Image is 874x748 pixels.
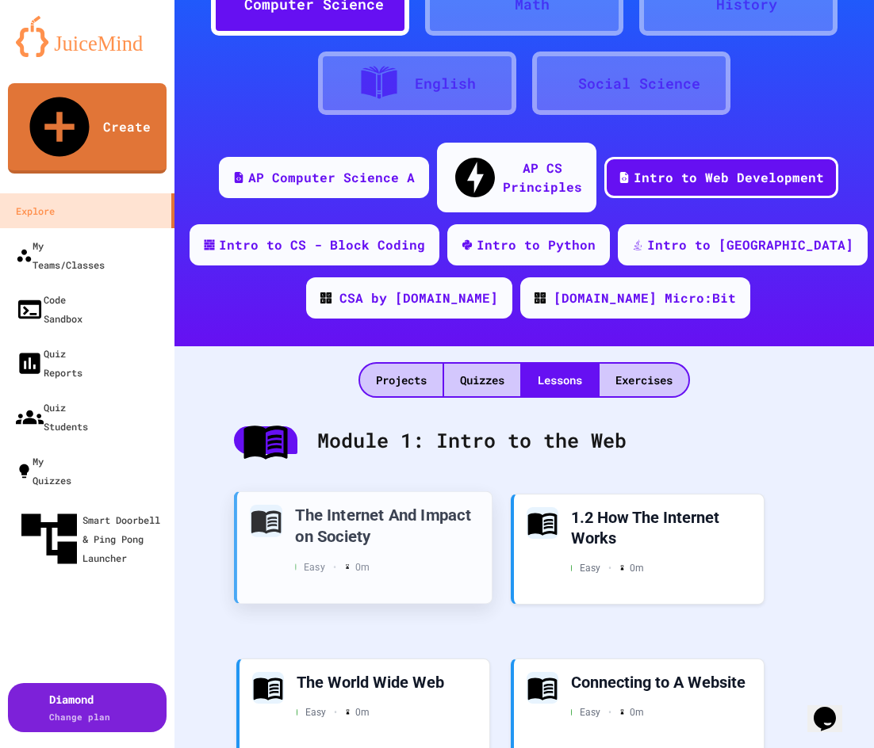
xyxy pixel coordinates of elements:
[49,711,110,723] span: Change plan
[360,364,443,396] div: Projects
[218,410,830,471] div: Module 1: Intro to the Web
[634,168,824,187] div: Intro to Web Development
[297,705,370,719] div: Easy 0 m
[571,507,751,548] div: 1.2 How The Internet Works
[571,561,644,575] div: Easy 0 m
[16,290,82,328] div: Code Sandbox
[503,158,582,197] div: AP CS Principles
[8,83,167,174] a: Create
[295,504,479,546] div: The Internet And Impact on Society
[444,364,520,396] div: Quizzes
[16,398,88,436] div: Quiz Students
[16,236,105,274] div: My Teams/Classes
[608,561,611,575] span: •
[320,292,332,303] img: CODE_logo_RGB.png
[16,344,82,382] div: Quiz Reports
[571,672,751,693] div: Connecting to A Website
[295,559,370,574] div: Easy 0 m
[571,705,644,719] div: Easy 0 m
[219,235,425,254] div: Intro to CS - Block Coding
[8,683,167,732] button: DiamondChange plan
[334,705,337,719] span: •
[16,506,168,572] div: Smart Doorbell & Ping Pong Launcher
[248,168,415,187] div: AP Computer Science A
[608,705,611,719] span: •
[807,685,858,732] iframe: chat widget
[647,235,853,254] div: Intro to [GEOGRAPHIC_DATA]
[554,288,736,307] div: [DOMAIN_NAME] Micro:Bit
[600,364,688,396] div: Exercises
[16,16,159,57] img: logo-orange.svg
[297,672,477,693] div: The World Wide Web
[415,73,476,94] div: English
[49,691,110,724] div: Diamond
[16,452,71,490] div: My Quizzes
[477,235,596,254] div: Intro to Python
[535,292,546,303] img: CODE_logo_RGB.png
[333,559,336,574] span: •
[578,73,700,94] div: Social Science
[16,201,55,220] div: Explore
[339,288,498,307] div: CSA by [DOMAIN_NAME]
[522,364,598,396] div: Lessons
